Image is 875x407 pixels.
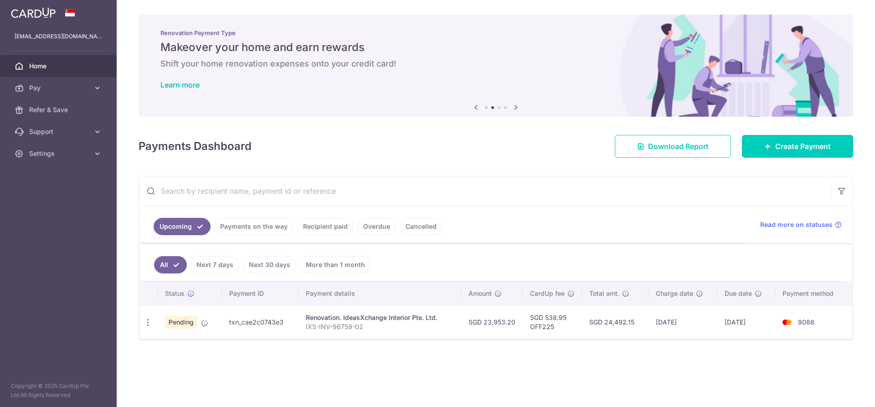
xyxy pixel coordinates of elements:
[717,305,775,339] td: [DATE]
[11,7,56,18] img: CardUp
[306,322,454,331] p: IXS-INV-96759-02
[15,32,102,41] p: [EMAIL_ADDRESS][DOMAIN_NAME]
[29,127,89,136] span: Support
[160,58,831,69] h6: Shift your home renovation expenses onto your credit card!
[165,316,197,329] span: Pending
[165,289,185,298] span: Status
[725,289,752,298] span: Due date
[297,218,354,235] a: Recipient paid
[160,29,831,36] p: Renovation Payment Type
[400,218,443,235] a: Cancelled
[582,305,649,339] td: SGD 24,492.15
[160,80,200,89] a: Learn more
[154,256,187,273] a: All
[300,256,371,273] a: More than 1 month
[222,282,299,305] th: Payment ID
[530,289,565,298] span: CardUp fee
[29,62,89,71] span: Home
[243,256,296,273] a: Next 30 days
[29,149,89,158] span: Settings
[29,83,89,93] span: Pay
[589,289,619,298] span: Total amt.
[154,218,211,235] a: Upcoming
[817,380,866,402] iframe: Opens a widget where you can find more information
[29,105,89,114] span: Refer & Save
[775,282,852,305] th: Payment method
[775,141,831,152] span: Create Payment
[649,305,717,339] td: [DATE]
[139,138,252,155] h4: Payments Dashboard
[468,289,492,298] span: Amount
[139,15,853,117] img: Renovation banner
[222,305,299,339] td: txn_cae2c0743e3
[798,318,814,326] span: 9088
[656,289,693,298] span: Charge date
[214,218,293,235] a: Payments on the way
[778,317,796,328] img: Bank Card
[190,256,239,273] a: Next 7 days
[523,305,582,339] td: SGD 538.95 OFF225
[760,220,842,229] a: Read more on statuses
[299,282,461,305] th: Payment details
[306,313,454,322] div: Renovation. IdeasXchange Interior Pte. Ltd.
[139,176,831,206] input: Search by recipient name, payment id or reference
[615,135,731,158] a: Download Report
[160,40,831,55] h5: Makeover your home and earn rewards
[742,135,853,158] a: Create Payment
[648,141,709,152] span: Download Report
[760,220,833,229] span: Read more on statuses
[461,305,523,339] td: SGD 23,953.20
[357,218,396,235] a: Overdue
